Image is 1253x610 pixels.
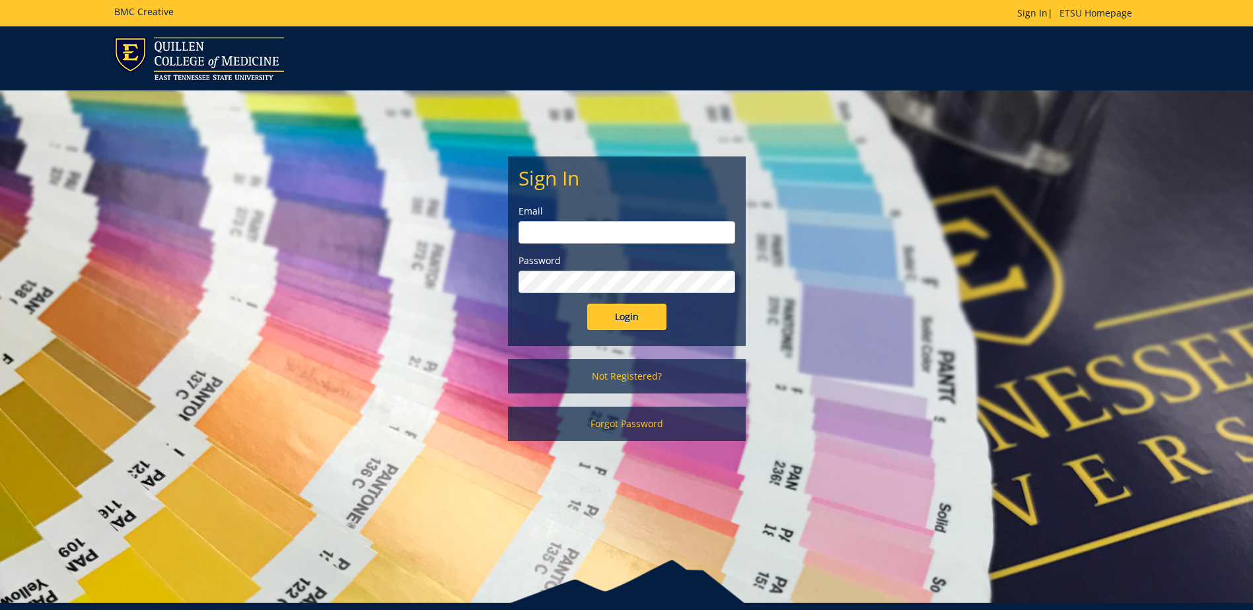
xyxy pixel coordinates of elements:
[1053,7,1139,19] a: ETSU Homepage
[519,254,735,267] label: Password
[587,304,666,330] input: Login
[1017,7,1139,20] p: |
[508,407,746,441] a: Forgot Password
[508,359,746,393] a: Not Registered?
[1017,7,1048,19] a: Sign In
[519,167,735,189] h2: Sign In
[114,7,174,17] h5: BMC Creative
[114,37,284,80] img: ETSU logo
[519,205,735,218] label: Email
